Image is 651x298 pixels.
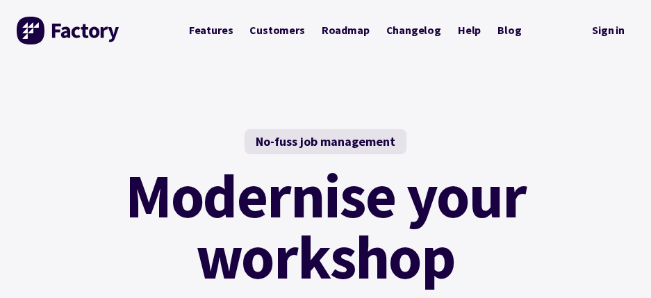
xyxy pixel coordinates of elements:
a: Help [450,17,489,43]
div: No-fuss job management [245,129,406,154]
a: Features [181,17,242,43]
mark: Modernise your workshop [125,165,526,288]
nav: Secondary Navigation [582,17,634,45]
a: Changelog [378,17,450,43]
a: Roadmap [313,17,378,43]
a: Blog [489,17,529,43]
nav: Primary Navigation [181,17,530,43]
a: Sign in [582,17,634,45]
a: Customers [241,17,313,43]
img: Factory [17,17,121,44]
